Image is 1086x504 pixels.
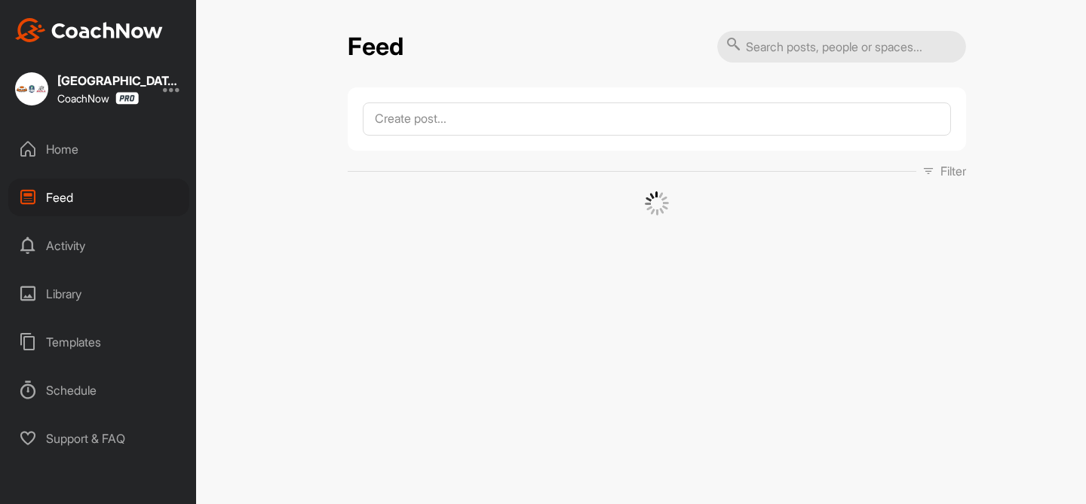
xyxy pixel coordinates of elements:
[8,371,189,409] div: Schedule
[15,18,163,42] img: CoachNow
[115,92,139,105] img: CoachNow Pro
[57,92,139,105] div: CoachNow
[8,130,189,168] div: Home
[57,75,178,87] div: [GEOGRAPHIC_DATA]
[8,420,189,457] div: Support & FAQ
[717,31,966,63] input: Search posts, people or spaces...
[8,227,189,264] div: Activity
[8,323,189,361] div: Templates
[8,179,189,216] div: Feed
[8,275,189,313] div: Library
[15,72,48,105] img: square_8692cc337d1a7120bd0a1c19c399d9ee.jpg
[645,191,669,215] img: G6gVgL6ErOh57ABN0eRmCEwV0I4iEi4d8EwaPGI0tHgoAbU4EAHFLEQAh+QQFCgALACwIAA4AGAASAAAEbHDJSesaOCdk+8xg...
[940,162,966,180] p: Filter
[348,32,403,62] h2: Feed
